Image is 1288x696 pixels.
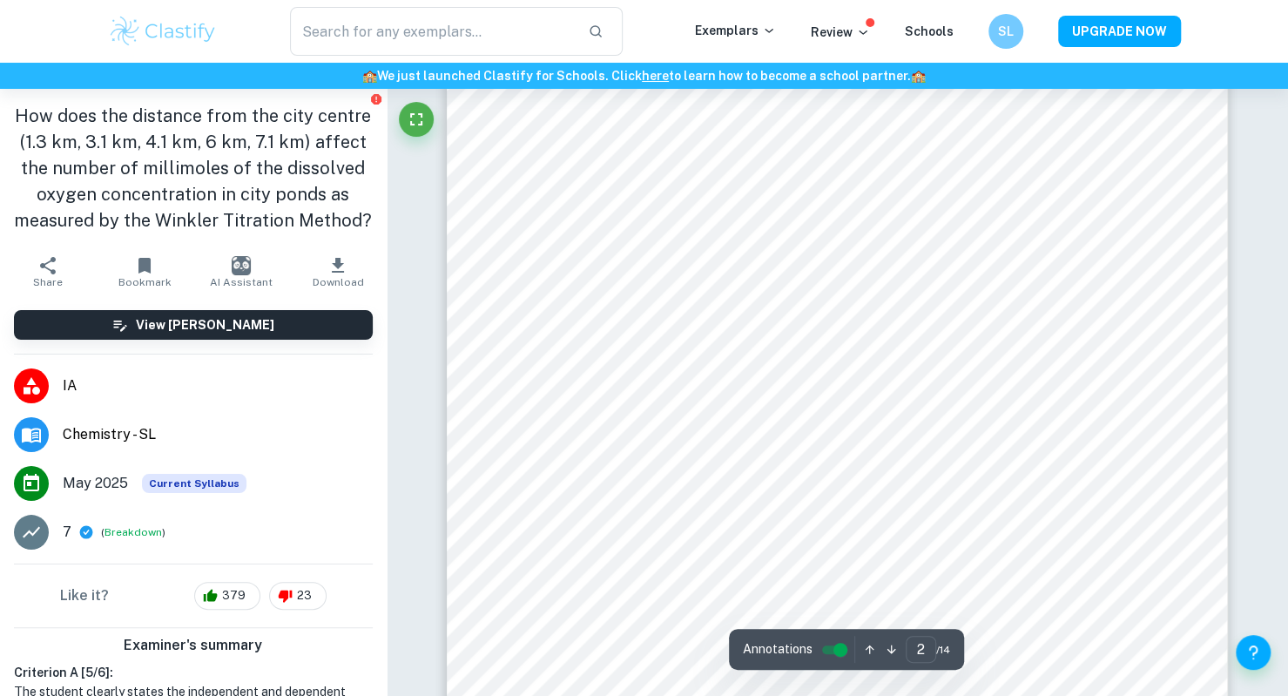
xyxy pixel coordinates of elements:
[60,585,109,606] h6: Like it?
[905,24,954,38] a: Schools
[63,473,128,494] span: May 2025
[63,522,71,543] p: 7
[995,22,1015,41] h6: SL
[142,474,246,493] div: This exemplar is based on the current syllabus. Feel free to refer to it for inspiration/ideas wh...
[210,276,273,288] span: AI Assistant
[290,7,575,56] input: Search for any exemplars...
[269,582,327,610] div: 23
[287,587,321,605] span: 23
[7,635,380,656] h6: Examiner's summary
[911,69,926,83] span: 🏫
[14,663,373,682] h6: Criterion A [ 5 / 6 ]:
[14,310,373,340] button: View [PERSON_NAME]
[399,102,434,137] button: Fullscreen
[193,247,290,296] button: AI Assistant
[695,21,776,40] p: Exemplars
[232,256,251,275] img: AI Assistant
[63,424,373,445] span: Chemistry - SL
[142,474,246,493] span: Current Syllabus
[212,587,255,605] span: 379
[101,524,165,541] span: ( )
[362,69,377,83] span: 🏫
[290,247,387,296] button: Download
[108,14,219,49] img: Clastify logo
[370,92,383,105] button: Report issue
[1058,16,1181,47] button: UPGRADE NOW
[988,14,1023,49] button: SL
[313,276,364,288] span: Download
[136,315,274,334] h6: View [PERSON_NAME]
[3,66,1285,85] h6: We just launched Clastify for Schools. Click to learn how to become a school partner.
[63,375,373,396] span: IA
[642,69,669,83] a: here
[118,276,172,288] span: Bookmark
[105,524,162,540] button: Breakdown
[97,247,193,296] button: Bookmark
[936,642,950,658] span: / 14
[1236,635,1271,670] button: Help and Feedback
[33,276,63,288] span: Share
[743,640,813,659] span: Annotations
[14,103,373,233] h1: How does the distance from the city centre (1.3 km, 3.1 km, 4.1 km, 6 km, 7.1 km) affect the numb...
[194,582,260,610] div: 379
[811,23,870,42] p: Review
